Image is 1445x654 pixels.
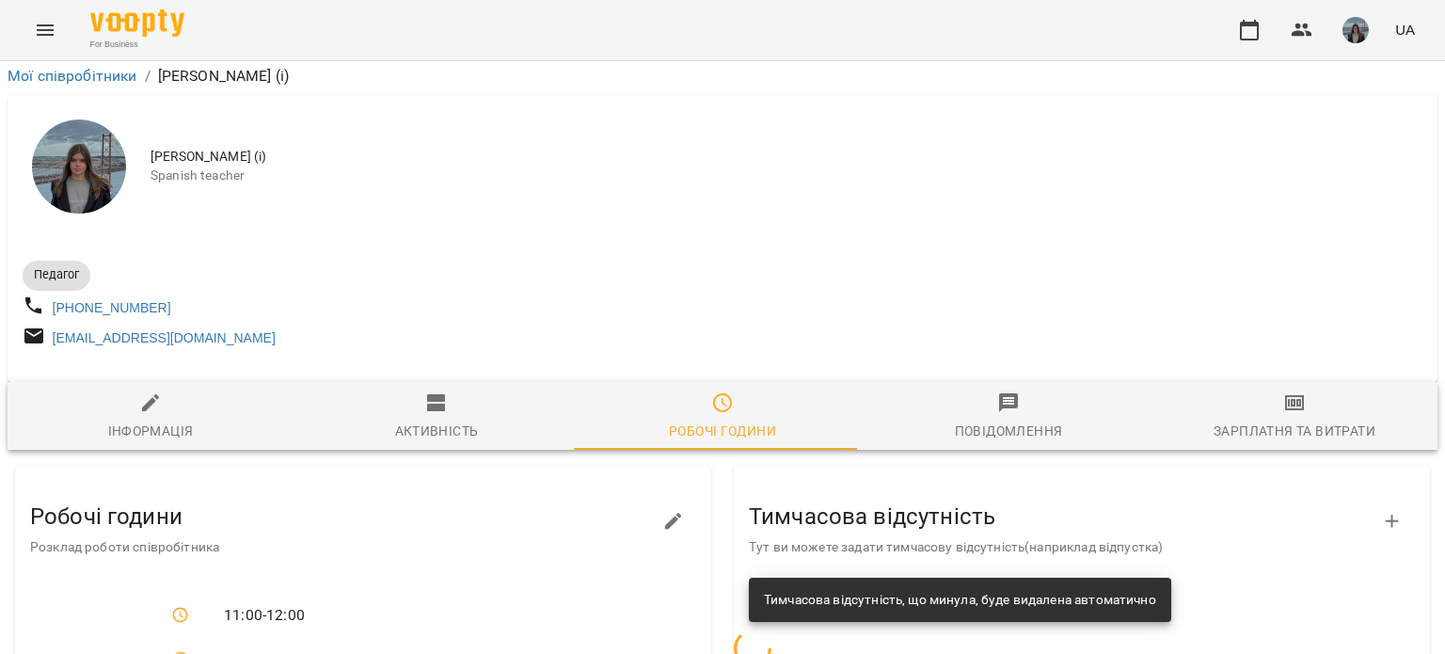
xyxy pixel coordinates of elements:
[53,330,276,345] a: [EMAIL_ADDRESS][DOMAIN_NAME]
[8,65,1437,88] nav: breadcrumb
[1388,12,1422,47] button: UA
[151,148,1422,167] span: [PERSON_NAME] (і)
[749,504,1385,529] h3: Тимчасова відсутність
[158,65,290,88] p: [PERSON_NAME] (і)
[1395,20,1415,40] span: UA
[32,120,126,214] img: Черниш Ніколь (і)
[955,420,1063,442] div: Повідомлення
[90,9,184,37] img: Voopty Logo
[23,266,90,283] span: Педагог
[30,538,666,557] p: Розклад роботи співробітника
[749,538,1385,557] p: Тут ви можете задати тимчасову відсутність(наприклад відпустка)
[90,39,184,51] span: For Business
[1342,17,1369,43] img: 5016bfd3fcb89ecb1154f9e8b701e3c2.jpg
[395,420,479,442] div: Активність
[30,504,666,529] h3: Робочі години
[145,65,151,88] li: /
[108,420,194,442] div: Інформація
[764,583,1156,617] div: Тимчасова відсутність, що минула, буде видалена автоматично
[8,67,137,85] a: Мої співробітники
[151,167,1422,185] span: Spanish teacher
[224,604,305,627] span: 11:00 - 12:00
[669,420,776,442] div: Робочі години
[53,300,171,315] a: [PHONE_NUMBER]
[1214,420,1375,442] div: Зарплатня та Витрати
[23,8,68,53] button: Menu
